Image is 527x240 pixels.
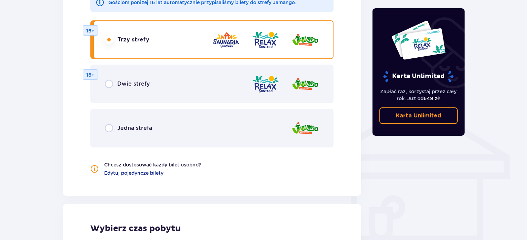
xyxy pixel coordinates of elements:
[86,27,95,34] p: 16+
[291,74,319,94] img: zone logo
[424,96,439,101] span: 649 zł
[212,30,240,50] img: zone logo
[252,30,279,50] img: zone logo
[86,71,95,78] p: 16+
[379,107,458,124] a: Karta Unlimited
[291,118,319,138] img: zone logo
[90,223,334,234] p: Wybierz czas pobytu
[117,36,149,44] p: Trzy strefy
[379,88,458,102] p: Zapłać raz, korzystaj przez cały rok. Już od !
[104,170,163,176] a: Edytuj pojedyncze bilety
[291,30,319,50] img: zone logo
[104,161,201,168] p: Chcesz dostosować każdy bilet osobno?
[382,70,454,83] p: Karta Unlimited
[117,124,152,132] p: Jedna strefa
[252,74,279,94] img: zone logo
[396,112,441,119] p: Karta Unlimited
[117,80,150,88] p: Dwie strefy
